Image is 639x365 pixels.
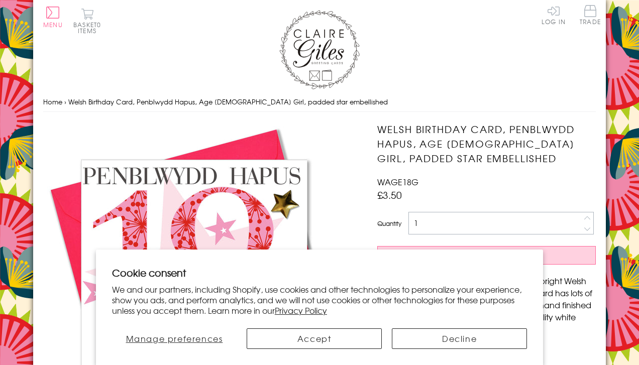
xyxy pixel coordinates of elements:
span: 0 items [78,20,101,35]
p: We and our partners, including Shopify, use cookies and other technologies to personalize your ex... [112,284,527,315]
a: Trade [580,5,601,27]
h2: Cookie consent [112,266,527,280]
span: Menu [43,20,63,29]
button: Menu [43,7,63,28]
button: Basket0 items [73,8,101,34]
img: Claire Giles Greetings Cards [279,10,360,89]
h1: Welsh Birthday Card, Penblwydd Hapus, Age [DEMOGRAPHIC_DATA] Girl, padded star embellished [377,122,596,165]
a: Log In [542,5,566,25]
a: Privacy Policy [275,304,327,316]
label: Quantity [377,219,401,228]
button: Manage preferences [112,328,237,349]
span: WAGE18G [377,176,418,188]
span: Trade [580,5,601,25]
button: Add to Basket [377,246,596,265]
button: Decline [392,328,527,349]
span: › [64,97,66,106]
span: £3.50 [377,188,402,202]
button: Accept [247,328,382,349]
span: Welsh Birthday Card, Penblwydd Hapus, Age [DEMOGRAPHIC_DATA] Girl, padded star embellished [68,97,388,106]
span: Manage preferences [126,332,223,344]
a: Home [43,97,62,106]
nav: breadcrumbs [43,92,596,112]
